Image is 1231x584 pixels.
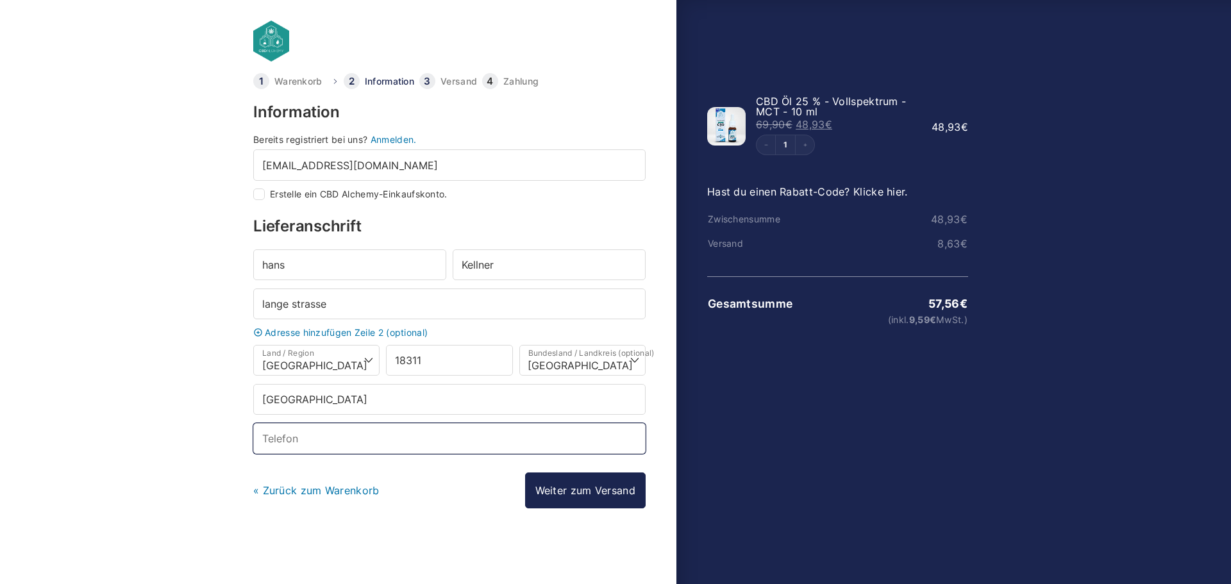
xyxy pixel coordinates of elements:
h3: Information [253,104,646,120]
span: € [825,118,832,131]
th: Zwischensumme [707,214,794,224]
bdi: 8,63 [937,237,967,250]
button: Increment [795,135,814,154]
th: Gesamtsumme [707,297,794,310]
bdi: 48,93 [931,213,967,226]
a: Hast du einen Rabatt-Code? Klicke hier. [707,185,908,198]
a: Warenkorb [274,77,322,86]
input: Nachname [453,249,646,280]
th: Versand [707,238,794,249]
input: Telefon [253,423,646,454]
input: Straße [253,288,646,319]
span: Bereits registriert bei uns? [253,134,367,145]
a: « Zurück zum Warenkorb [253,484,380,497]
a: Anmelden. [371,134,417,145]
span: € [961,121,968,133]
bdi: 69,90 [756,118,792,131]
input: Vorname [253,249,446,280]
a: Information [365,77,414,86]
bdi: 57,56 [928,297,967,310]
span: € [960,213,967,226]
input: Postleitzahl [386,345,512,376]
span: € [960,297,967,310]
span: 9,59 [909,314,937,325]
span: € [930,314,936,325]
h3: Lieferanschrift [253,219,646,234]
bdi: 48,93 [932,121,968,133]
span: € [785,118,792,131]
a: Zahlung [503,77,539,86]
small: (inkl. MwSt.) [795,315,967,324]
span: € [960,237,967,250]
a: Edit [776,141,795,149]
label: Erstelle ein CBD Alchemy-Einkaufskonto. [270,190,448,199]
input: E-Mail-Adresse [253,149,646,180]
a: Versand [440,77,477,86]
a: Weiter zum Versand [525,472,646,508]
a: Adresse hinzufügen Zeile 2 (optional) [250,328,649,337]
bdi: 48,93 [796,118,832,131]
button: Decrement [757,135,776,154]
span: CBD Öl 25 % - Vollspektrum - MCT - 10 ml [756,95,906,118]
input: Ort / Stadt [253,384,646,415]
